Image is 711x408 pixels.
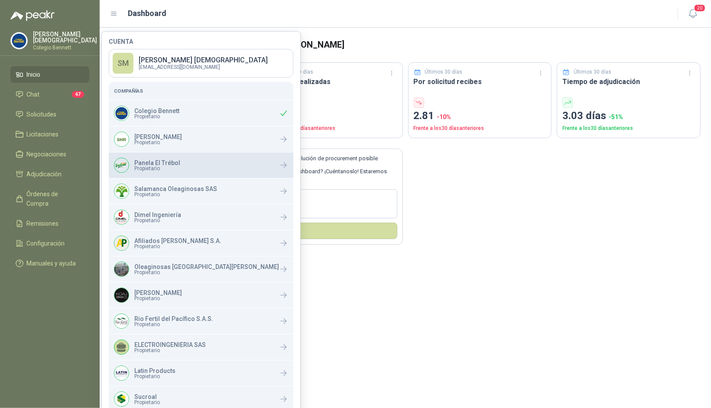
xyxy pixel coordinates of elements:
[134,218,181,223] span: Propietario
[134,322,213,327] span: Propietario
[134,394,160,400] p: Sucroal
[685,6,701,22] button: 20
[10,235,89,252] a: Configuración
[27,149,67,159] span: Negociaciones
[10,10,55,21] img: Logo peakr
[114,288,129,302] img: Company Logo
[109,282,293,308] a: Company Logo[PERSON_NAME]Propietario
[134,368,175,374] p: Latin Products
[114,87,288,95] h5: Compañías
[10,166,89,182] a: Adjudicación
[27,219,59,228] span: Remisiones
[414,76,546,87] h3: Por solicitud recibes
[10,255,89,272] a: Manuales y ayuda
[109,152,293,178] a: Company LogoPanela El TrébolPropietario
[139,65,268,70] p: [EMAIL_ADDRESS][DOMAIN_NAME]
[27,90,40,99] span: Chat
[574,68,611,76] p: Últimos 30 días
[10,106,89,123] a: Solicitudes
[27,239,65,248] span: Configuración
[27,70,41,79] span: Inicio
[33,31,97,43] p: [PERSON_NAME] [DEMOGRAPHIC_DATA]
[33,45,97,50] p: Colegio Bennett
[27,110,57,119] span: Solicitudes
[114,262,129,276] img: Company Logo
[109,126,293,152] a: Company Logo[PERSON_NAME]Propietario
[265,76,397,87] h3: Compras realizadas
[134,192,217,197] span: Propietario
[134,400,160,405] span: Propietario
[124,38,701,52] h3: Bienvenido de [DEMOGRAPHIC_DATA][PERSON_NAME]
[134,342,206,348] p: ELECTROINGENIERIA SAS
[114,158,129,172] img: Company Logo
[414,124,546,133] p: Frente a los 30 días anteriores
[134,212,181,218] p: Dimel Ingeniería
[694,4,706,12] span: 20
[11,32,27,49] img: Company Logo
[265,124,397,133] p: Frente a los 30 días anteriores
[114,132,129,146] img: Company Logo
[134,316,213,322] p: Rio Fertil del Pacífico S.A.S.
[562,76,695,87] h3: Tiempo de adjudicación
[109,360,293,386] a: Company LogoLatin ProductsPropietario
[114,210,129,224] img: Company Logo
[10,146,89,162] a: Negociaciones
[134,166,180,171] span: Propietario
[109,100,293,126] div: Company LogoColegio BennettPropietario
[134,186,217,192] p: Salamanca Oleaginosas SAS
[109,204,293,230] a: Company LogoDimel IngenieríaPropietario
[114,366,129,380] img: Company Logo
[109,308,293,334] a: Company LogoRio Fertil del Pacífico S.A.S.Propietario
[562,108,695,124] p: 3.03 días
[609,113,623,120] span: -51 %
[134,140,182,145] span: Propietario
[113,53,133,74] div: SM
[109,49,293,78] a: SM[PERSON_NAME] [DEMOGRAPHIC_DATA][EMAIL_ADDRESS][DOMAIN_NAME]
[134,264,279,270] p: Oleaginosas [GEOGRAPHIC_DATA][PERSON_NAME]
[134,238,221,244] p: Afiliados [PERSON_NAME] S.A.
[437,113,451,120] span: -10 %
[134,270,279,275] span: Propietario
[109,334,293,360] a: ELECTROINGENIERIA SASPropietario
[128,7,167,19] h1: Dashboard
[109,230,293,256] a: Company LogoAfiliados [PERSON_NAME] S.A.Propietario
[134,296,182,301] span: Propietario
[114,236,129,250] img: Company Logo
[134,114,179,119] span: Propietario
[134,374,175,379] span: Propietario
[134,160,180,166] p: Panela El Trébol
[10,186,89,212] a: Órdenes de Compra
[10,66,89,83] a: Inicio
[27,259,76,268] span: Manuales y ayuda
[562,124,695,133] p: Frente a los 30 días anteriores
[114,184,129,198] img: Company Logo
[109,256,293,282] a: Company LogoOleaginosas [GEOGRAPHIC_DATA][PERSON_NAME]Propietario
[27,130,59,139] span: Licitaciones
[114,314,129,328] img: Company Logo
[27,189,81,208] span: Órdenes de Compra
[10,86,89,103] a: Chat67
[134,108,179,114] p: Colegio Bennett
[134,244,221,249] span: Propietario
[425,68,462,76] p: Últimos 30 días
[27,169,62,179] span: Adjudicación
[72,91,84,98] span: 67
[139,57,268,64] p: [PERSON_NAME] [DEMOGRAPHIC_DATA]
[134,134,182,140] p: [PERSON_NAME]
[109,178,293,204] a: Company LogoSalamanca Oleaginosas SASPropietario
[134,290,182,296] p: [PERSON_NAME]
[265,108,397,124] p: 94
[10,126,89,142] a: Licitaciones
[114,392,129,406] img: Company Logo
[109,39,293,45] h4: Cuenta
